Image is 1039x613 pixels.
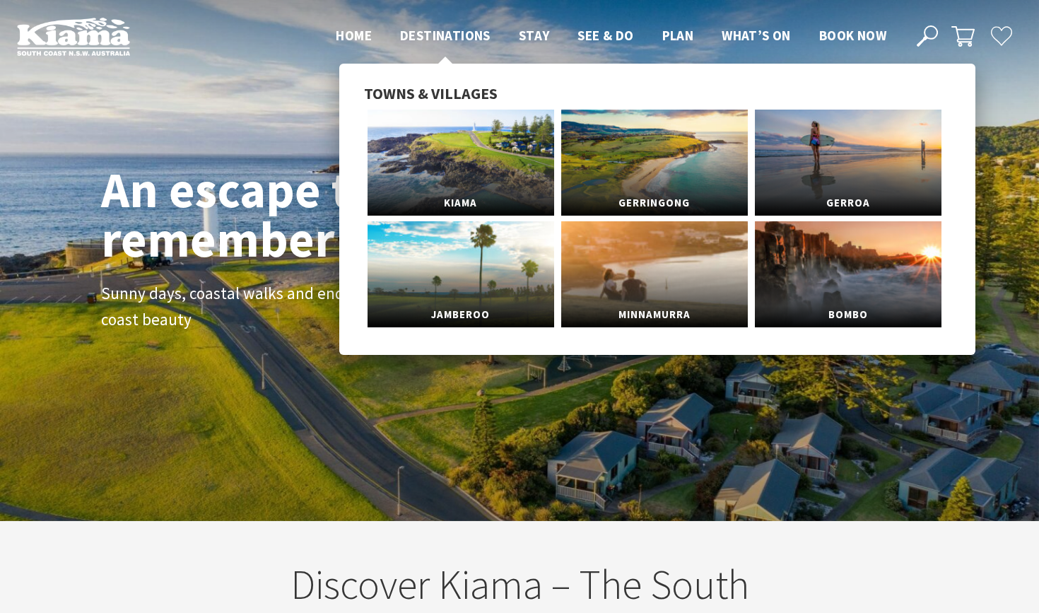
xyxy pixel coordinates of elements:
img: Kiama Logo [17,17,130,56]
span: Minnamurra [561,302,748,328]
span: Home [336,27,372,44]
span: Gerringong [561,190,748,216]
span: Towns & Villages [364,83,498,103]
span: Book now [819,27,886,44]
span: Jamberoo [368,302,554,328]
p: Sunny days, coastal walks and endless south coast beauty [101,281,419,334]
span: See & Do [577,27,633,44]
nav: Main Menu [322,25,900,48]
span: Destinations [400,27,491,44]
span: Gerroa [755,190,941,216]
h1: An escape to remember [101,165,490,264]
span: What’s On [722,27,791,44]
span: Stay [519,27,550,44]
span: Kiama [368,190,554,216]
span: Plan [662,27,694,44]
span: Bombo [755,302,941,328]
